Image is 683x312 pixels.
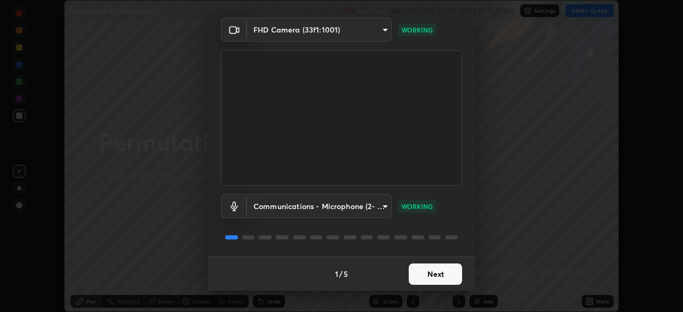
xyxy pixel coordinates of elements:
h4: 1 [335,268,338,279]
button: Next [409,263,462,285]
div: FHD Camera (33f1:1001) [247,194,392,218]
p: WORKING [401,202,433,211]
h4: / [339,268,343,279]
div: FHD Camera (33f1:1001) [247,18,392,42]
p: WORKING [401,25,433,35]
h4: 5 [344,268,348,279]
